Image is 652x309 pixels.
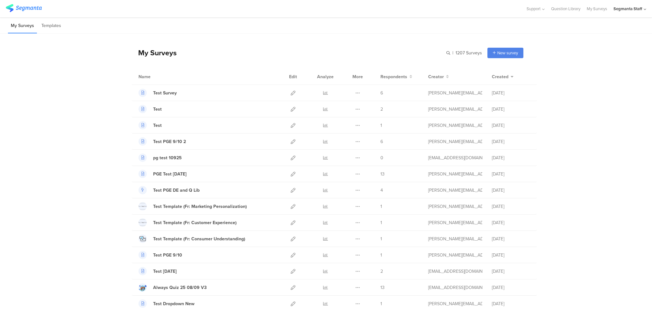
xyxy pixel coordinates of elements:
div: PGE Test 09.10.25 [153,171,187,177]
div: riel@segmanta.com [428,171,482,177]
div: [DATE] [492,219,530,226]
div: [DATE] [492,252,530,258]
div: Test 09.10.25 [153,268,177,275]
div: [DATE] [492,187,530,194]
div: raymund@segmanta.com [428,236,482,242]
button: Respondents [380,73,412,80]
img: segmanta logo [6,4,42,12]
div: raymund@segmanta.com [428,138,482,145]
div: [DATE] [492,300,530,307]
span: Created [492,73,508,80]
div: raymund@segmanta.com [428,203,482,210]
div: raymund@segmanta.com [428,219,482,226]
span: 2 [380,268,383,275]
div: raymund@segmanta.com [428,106,482,113]
a: Test Template (Fr: Customer Experience) [138,218,237,227]
a: Test Dropdown New [138,299,195,308]
div: Always Quiz 25 08/09 V3 [153,284,207,291]
a: pg test 10925 [138,154,182,162]
div: Test Survey [153,90,177,96]
div: My Surveys [132,47,177,58]
span: 1207 Surveys [456,50,482,56]
li: Templates [39,18,64,33]
div: gillat@segmanta.com [428,284,482,291]
span: 1 [380,252,382,258]
a: PGE Test [DATE] [138,170,187,178]
span: 1 [380,122,382,129]
span: Respondents [380,73,407,80]
button: Creator [428,73,449,80]
span: 4 [380,187,383,194]
div: Edit [286,69,300,85]
span: 13 [380,171,385,177]
div: Test [153,122,162,129]
span: New survey [497,50,518,56]
div: raymund@segmanta.com [428,300,482,307]
span: 2 [380,106,383,113]
div: Segmanta Staff [613,6,642,12]
div: [DATE] [492,203,530,210]
a: Test [138,121,162,129]
div: [DATE] [492,154,530,161]
div: Test Template (Fr: Customer Experience) [153,219,237,226]
button: Created [492,73,514,80]
a: Test Template (Fr: Marketing Personalization) [138,202,247,210]
div: raymund@segmanta.com [428,252,482,258]
a: Always Quiz 25 08/09 V3 [138,283,207,292]
span: 6 [380,138,383,145]
div: Test Dropdown New [153,300,195,307]
div: raymund@segmanta.com [428,187,482,194]
span: 1 [380,219,382,226]
div: Name [138,73,177,80]
span: Support [527,6,541,12]
a: Test [DATE] [138,267,177,275]
span: 1 [380,300,382,307]
span: | [451,50,454,56]
div: raymund@segmanta.com [428,90,482,96]
div: [DATE] [492,268,530,275]
div: [DATE] [492,106,530,113]
a: Test PGE 9/10 2 [138,137,186,146]
span: 6 [380,90,383,96]
div: [DATE] [492,171,530,177]
div: Test Template (Fr: Consumer Understanding) [153,236,245,242]
div: Analyze [316,69,335,85]
li: My Surveys [8,18,37,33]
a: Test Template (Fr: Consumer Understanding) [138,235,245,243]
div: Test PGE 9/10 2 [153,138,186,145]
div: riel@segmanta.com [428,122,482,129]
div: [DATE] [492,90,530,96]
span: 13 [380,284,385,291]
div: eliran@segmanta.com [428,154,482,161]
span: Creator [428,73,444,80]
a: Test PGE 9/10 [138,251,182,259]
div: [DATE] [492,236,530,242]
div: Test Template (Fr: Marketing Personalization) [153,203,247,210]
div: Test PGE 9/10 [153,252,182,258]
div: More [351,69,365,85]
div: Test [153,106,162,113]
div: [DATE] [492,284,530,291]
a: Test [138,105,162,113]
div: [DATE] [492,122,530,129]
div: Test PGE DE and Q Lib [153,187,200,194]
span: 1 [380,203,382,210]
span: 0 [380,154,383,161]
div: pg test 10925 [153,154,182,161]
a: Test Survey [138,89,177,97]
div: [DATE] [492,138,530,145]
span: 1 [380,236,382,242]
div: channelle@segmanta.com [428,268,482,275]
a: Test PGE DE and Q Lib [138,186,200,194]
